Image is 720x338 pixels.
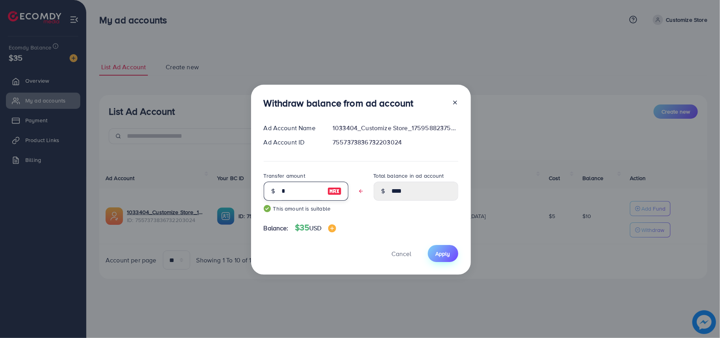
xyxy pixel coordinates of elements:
[326,123,464,133] div: 1033404_Customize Store_1759588237532
[392,249,412,258] span: Cancel
[309,224,321,232] span: USD
[257,138,327,147] div: Ad Account ID
[328,224,336,232] img: image
[436,250,450,258] span: Apply
[327,186,342,196] img: image
[257,123,327,133] div: Ad Account Name
[295,223,336,233] h4: $35
[428,245,458,262] button: Apply
[264,97,414,109] h3: Withdraw balance from ad account
[374,172,444,180] label: Total balance in ad account
[382,245,421,262] button: Cancel
[326,138,464,147] div: 7557373836732203024
[264,172,305,180] label: Transfer amount
[264,224,289,233] span: Balance:
[264,205,348,213] small: This amount is suitable
[264,205,271,212] img: guide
